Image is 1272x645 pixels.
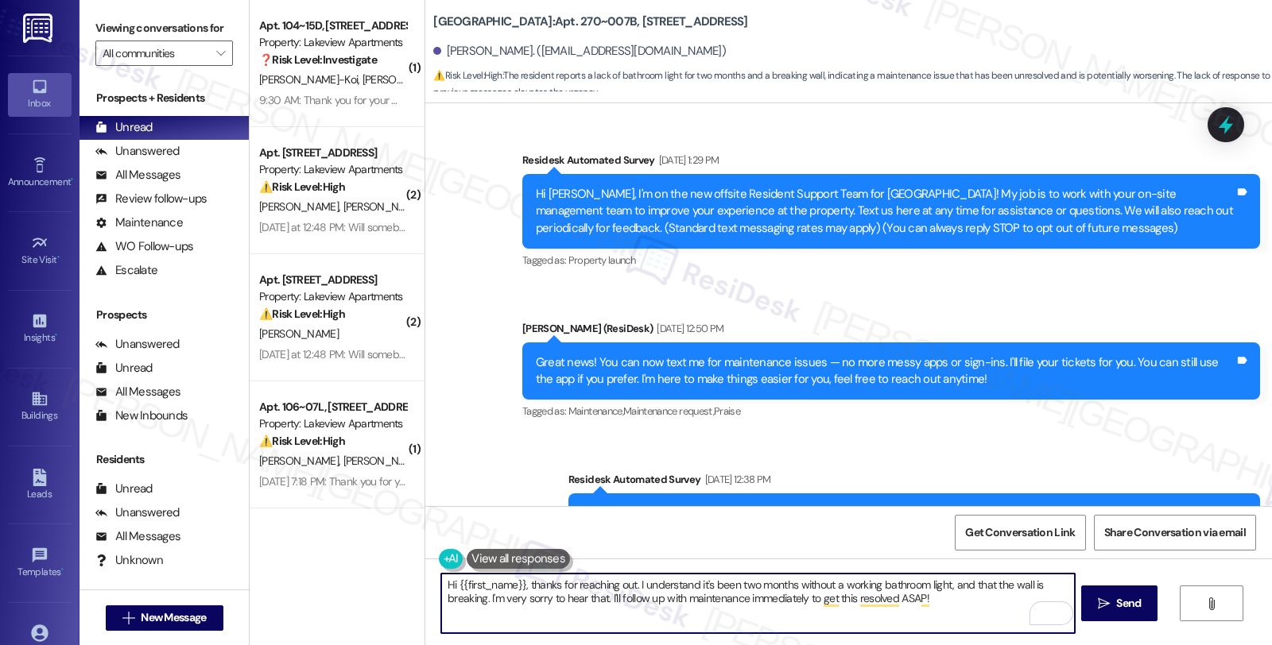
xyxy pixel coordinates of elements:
span: • [61,564,64,575]
i:  [216,47,225,60]
span: [PERSON_NAME] [259,326,339,341]
button: Share Conversation via email [1094,515,1256,550]
span: [PERSON_NAME]-Koi [363,72,466,87]
a: Insights • [8,307,72,350]
span: [PERSON_NAME] [259,454,343,468]
strong: ❓ Risk Level: Investigate [259,52,377,67]
div: [PERSON_NAME] (ResiDesk) [522,320,1260,342]
span: • [71,174,73,185]
div: Unanswered [95,336,180,353]
span: Property launch [568,253,635,267]
div: Unread [95,360,153,377]
textarea: To enrich screen reader interactions, please activate Accessibility in Grammarly extension settings [441,574,1074,633]
strong: ⚠️ Risk Level: High [259,434,345,448]
div: All Messages [95,167,180,183]
div: Unknown [95,552,163,569]
div: Residesk Automated Survey [522,152,1260,174]
a: Leads [8,464,72,507]
span: Maintenance request , [623,404,714,418]
img: ResiDesk Logo [23,14,56,43]
div: Hi there [PERSON_NAME]! I just wanted to check in and ask if you are happy with your home. Feel f... [582,505,1235,522]
div: Apt. [STREET_ADDRESS] [259,272,406,288]
span: Send [1116,595,1141,612]
div: [DATE] 7:18 PM: Thank you for your message. Our offices are currently closed, but we will contact... [259,474,1218,489]
span: New Message [141,609,206,626]
div: Hi [PERSON_NAME], I'm on the new offsite Resident Support Team for [GEOGRAPHIC_DATA]! My job is t... [536,186,1235,237]
b: [GEOGRAPHIC_DATA]: Apt. 270~007B, [STREET_ADDRESS] [433,14,747,30]
span: Praise [714,404,740,418]
span: Maintenance , [568,404,623,418]
div: [DATE] 12:38 PM [701,471,771,488]
input: All communities [103,41,207,66]
div: Escalate [95,262,157,279]
i:  [122,612,134,624]
span: [PERSON_NAME] [259,199,343,214]
div: Prospects [79,307,249,323]
a: Site Visit • [8,230,72,272]
div: [DATE] at 12:48 PM: Will somebody be sent up [DATE]? [259,347,507,361]
div: Property: Lakeview Apartments [259,161,406,178]
label: Viewing conversations for [95,16,233,41]
strong: ⚠️ Risk Level: High [259,180,345,194]
span: • [55,330,57,341]
a: Inbox [8,73,72,116]
div: Property: Lakeview Apartments [259,34,406,51]
div: Tagged as: [522,400,1260,423]
div: Apt. [STREET_ADDRESS] [259,145,406,161]
span: Share Conversation via email [1104,524,1246,541]
div: [DATE] 1:29 PM [655,152,719,168]
strong: ⚠️ Risk Level: High [259,307,345,321]
div: Tagged as: [522,249,1260,272]
span: [PERSON_NAME]-Koi [259,72,363,87]
div: New Inbounds [95,407,188,424]
button: Get Conversation Link [955,515,1085,550]
div: Review follow-ups [95,191,207,207]
button: New Message [106,605,223,631]
span: : The resident reports a lack of bathroom light for two months and a breaking wall, indicating a ... [433,68,1272,102]
div: Prospects + Residents [79,90,249,106]
div: All Messages [95,384,180,400]
span: [PERSON_NAME] [343,454,428,468]
div: Property: Lakeview Apartments [259,288,406,305]
div: Unanswered [95,504,180,521]
div: Residents [79,451,249,468]
div: Unread [95,481,153,497]
a: Templates • [8,542,72,585]
a: Buildings [8,385,72,428]
div: Unread [95,119,153,136]
div: [DATE] at 12:48 PM: Will somebody be sent up [DATE]? [259,220,507,234]
i:  [1098,597,1110,610]
span: Get Conversation Link [965,524,1075,541]
div: WO Follow-ups [95,238,193,255]
div: All Messages [95,528,180,545]
div: [PERSON_NAME]. ([EMAIL_ADDRESS][DOMAIN_NAME]) [433,43,726,60]
i:  [1205,597,1217,610]
div: Property: Lakeview Apartments [259,415,406,432]
div: [DATE] 12:50 PM [653,320,723,337]
div: 9:30 AM: Thank you for your message. Our offices are currently closed, but we will contact you wh... [259,93,1192,107]
span: [PERSON_NAME] [343,199,428,214]
span: • [57,252,60,263]
div: Apt. 104~15D, [STREET_ADDRESS] [259,17,406,34]
div: Residesk Automated Survey [568,471,1260,493]
div: Unanswered [95,143,180,160]
div: Maintenance [95,214,183,231]
strong: ⚠️ Risk Level: High [433,69,502,82]
div: Great news! You can now text me for maintenance issues — no more messy apps or sign-ins. I'll fil... [536,354,1235,388]
button: Send [1081,585,1158,621]
div: Apt. 106~07L, [STREET_ADDRESS] [259,399,406,415]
